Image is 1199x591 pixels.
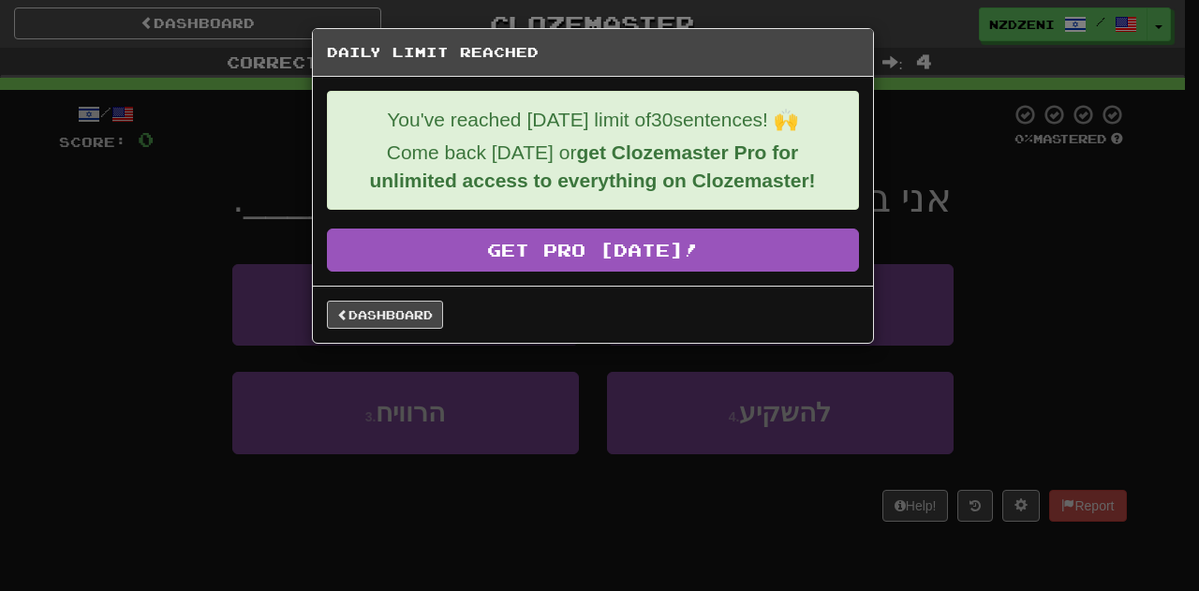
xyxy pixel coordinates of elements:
a: Dashboard [327,301,443,329]
strong: get Clozemaster Pro for unlimited access to everything on Clozemaster! [369,141,815,191]
p: Come back [DATE] or [342,139,844,195]
h5: Daily Limit Reached [327,43,859,62]
a: Get Pro [DATE]! [327,229,859,272]
p: You've reached [DATE] limit of 30 sentences! 🙌 [342,106,844,134]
